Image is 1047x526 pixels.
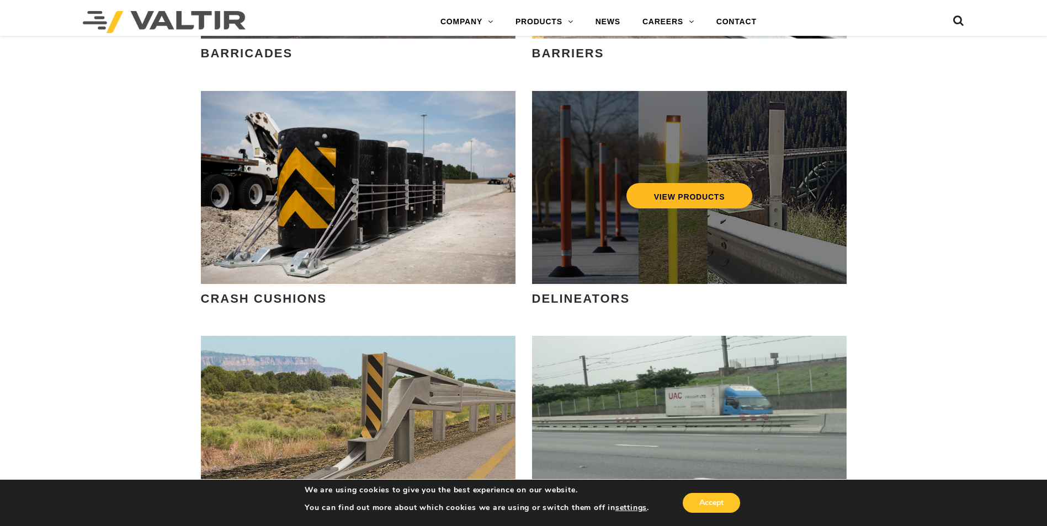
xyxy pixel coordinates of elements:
[584,11,631,33] a: NEWS
[615,503,647,513] button: settings
[504,11,584,33] a: PRODUCTS
[83,11,246,33] img: Valtir
[429,11,504,33] a: COMPANY
[626,183,752,208] a: VIEW PRODUCTS
[683,493,740,513] button: Accept
[305,503,649,513] p: You can find out more about which cookies we are using or switch them off in .
[201,46,293,60] strong: BARRICADES
[201,292,327,305] strong: CRASH CUSHIONS
[705,11,768,33] a: CONTACT
[532,292,630,305] strong: DELINEATORS
[305,485,649,495] p: We are using cookies to give you the best experience on our website.
[631,11,705,33] a: CAREERS
[532,46,604,60] strong: BARRIERS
